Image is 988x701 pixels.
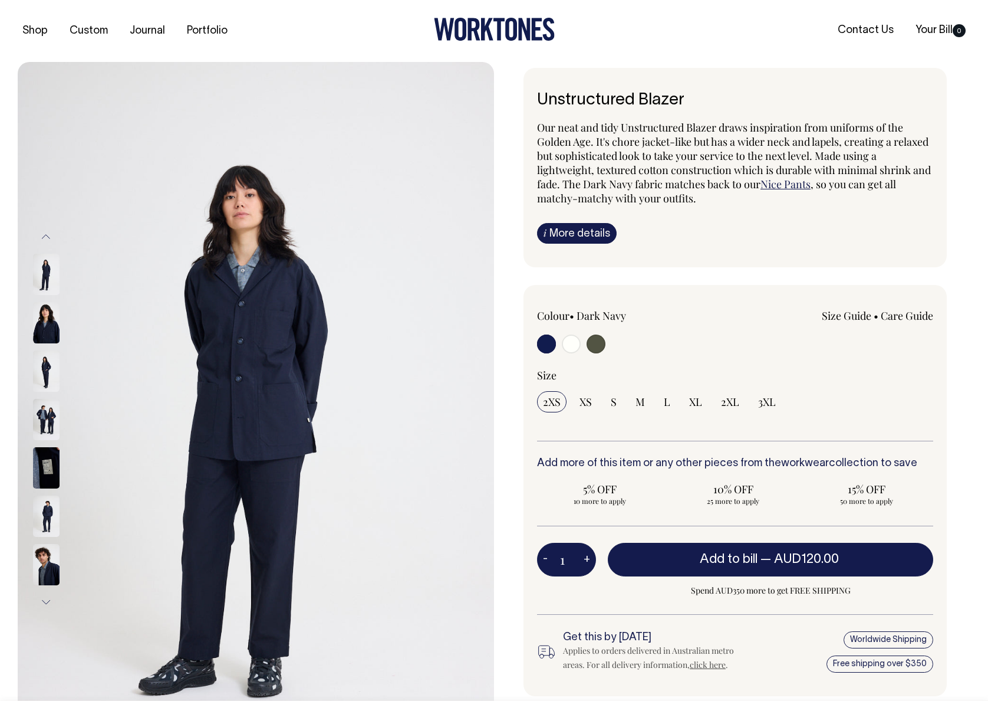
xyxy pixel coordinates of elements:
span: L [664,395,670,409]
span: M [635,395,645,409]
span: 15% OFF [809,482,924,496]
input: 2XL [715,391,745,412]
input: 2XS [537,391,567,412]
button: Next [37,589,55,615]
input: XL [683,391,708,412]
button: - [537,548,554,572]
a: iMore details [537,223,617,244]
span: S [611,395,617,409]
h6: Unstructured Blazer [537,91,933,110]
span: • [874,309,878,323]
input: S [605,391,623,412]
span: i [544,227,546,239]
span: 3XL [758,395,776,409]
span: 10% OFF [676,482,791,496]
img: dark-navy [33,544,60,585]
img: dark-navy [33,302,60,343]
span: XS [579,395,592,409]
input: 15% OFF 50 more to apply [803,479,930,509]
img: dark-navy [33,399,60,440]
a: Shop [18,21,52,41]
div: Colour [537,309,696,323]
a: Care Guide [881,309,933,323]
span: Spend AUD350 more to get FREE SHIPPING [608,584,933,598]
span: • [569,309,574,323]
label: Dark Navy [577,309,626,323]
span: , so you can get all matchy-matchy with your outfits. [537,177,896,205]
span: 25 more to apply [676,496,791,506]
a: Nice Pants [760,177,811,191]
a: Portfolio [182,21,232,41]
span: — [760,553,842,565]
input: 3XL [752,391,782,412]
span: AUD120.00 [774,553,839,565]
span: XL [689,395,702,409]
span: 2XS [543,395,561,409]
button: Previous [37,224,55,250]
span: Our neat and tidy Unstructured Blazer draws inspiration from uniforms of the Golden Age. It's cho... [537,120,931,191]
a: Your Bill0 [911,21,970,40]
span: 50 more to apply [809,496,924,506]
input: M [630,391,651,412]
a: workwear [781,458,829,469]
a: Size Guide [822,309,871,323]
button: Add to bill —AUD120.00 [608,543,933,576]
span: 2XL [721,395,739,409]
input: L [658,391,676,412]
input: 10% OFF 25 more to apply [670,479,796,509]
input: 5% OFF 10 more to apply [537,479,663,509]
a: Custom [65,21,113,41]
img: dark-navy [33,496,60,537]
a: Journal [125,21,170,41]
div: Size [537,368,933,382]
input: XS [574,391,598,412]
span: 0 [953,24,966,37]
h6: Get this by [DATE] [563,632,753,644]
span: 5% OFF [543,482,657,496]
span: 10 more to apply [543,496,657,506]
button: + [578,548,596,572]
h6: Add more of this item or any other pieces from the collection to save [537,458,933,470]
img: dark-navy [33,254,60,295]
span: Add to bill [700,553,758,565]
img: dark-navy [33,447,60,489]
a: click here [690,659,726,670]
div: Applies to orders delivered in Australian metro areas. For all delivery information, . [563,644,753,672]
a: Contact Us [833,21,898,40]
img: dark-navy [33,350,60,392]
